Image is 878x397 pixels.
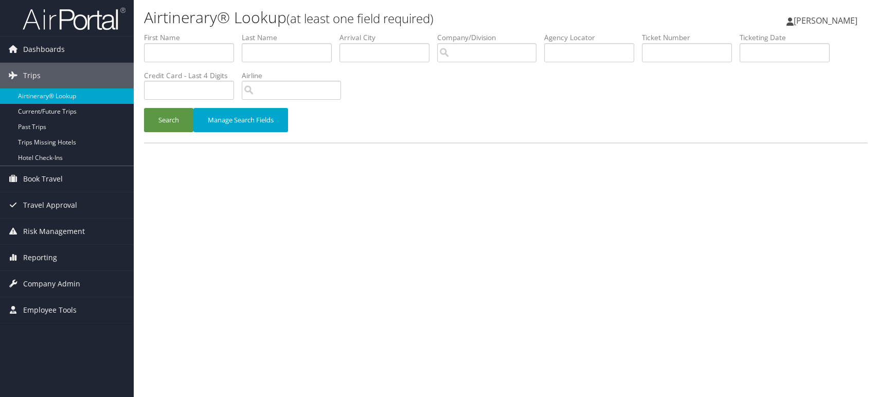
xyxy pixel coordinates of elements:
span: Travel Approval [23,192,77,218]
span: Dashboards [23,37,65,62]
label: Agency Locator [544,32,642,43]
small: (at least one field required) [286,10,434,27]
button: Manage Search Fields [193,108,288,132]
span: Risk Management [23,219,85,244]
label: Ticketing Date [740,32,837,43]
label: First Name [144,32,242,43]
label: Ticket Number [642,32,740,43]
a: [PERSON_NAME] [786,5,868,36]
span: Book Travel [23,166,63,192]
label: Company/Division [437,32,544,43]
h1: Airtinerary® Lookup [144,7,626,28]
span: Trips [23,63,41,88]
label: Airline [242,70,349,81]
label: Arrival City [339,32,437,43]
span: Company Admin [23,271,80,297]
label: Credit Card - Last 4 Digits [144,70,242,81]
span: Employee Tools [23,297,77,323]
img: airportal-logo.png [23,7,126,31]
button: Search [144,108,193,132]
span: Reporting [23,245,57,270]
span: [PERSON_NAME] [794,15,857,26]
label: Last Name [242,32,339,43]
